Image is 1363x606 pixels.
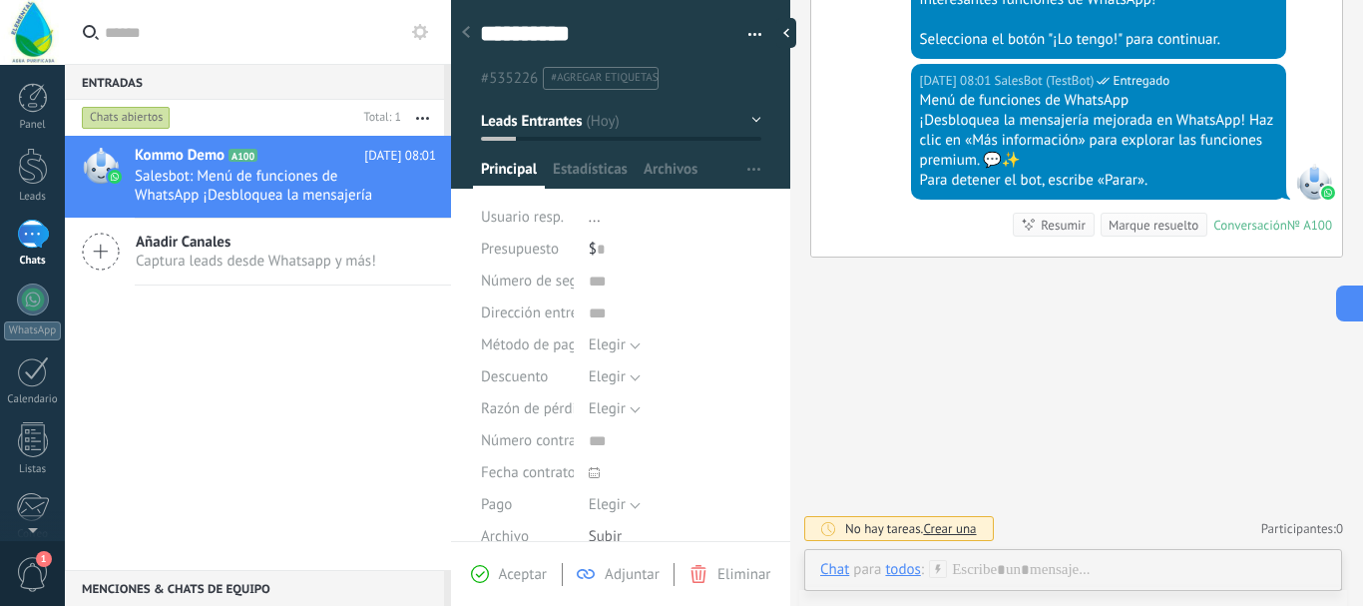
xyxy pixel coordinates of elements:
span: Número de seguimiento [481,274,635,289]
div: Menú de funciones de WhatsApp [920,91,1277,111]
div: Archivo [481,521,574,553]
div: Conversación [1213,217,1287,234]
div: Listas [4,463,62,476]
div: Dirección entrega [481,298,574,329]
div: Ocultar [776,18,796,48]
span: Captura leads desde Whatsapp y más! [136,252,376,271]
div: Método de pago [481,329,574,361]
div: Número contrato [481,425,574,457]
span: ... [589,208,601,227]
div: todos [885,560,920,578]
span: A100 [228,149,257,162]
div: [DATE] 08:01 [920,71,995,91]
span: [DATE] 08:01 [364,146,436,166]
span: #535226 [481,69,538,88]
span: Estadísticas [553,160,628,189]
span: Pago [481,497,512,512]
span: para [853,560,881,580]
button: Elegir [589,329,641,361]
span: Elegir [589,367,626,386]
div: Número de seguimiento [481,266,574,298]
span: 1 [36,551,52,567]
span: Archivos [644,160,697,189]
div: Entradas [65,64,444,100]
div: $ [589,234,761,266]
img: waba.svg [108,170,122,184]
span: Elegir [589,335,626,354]
span: SalesBot (TestBot) [995,71,1095,91]
span: Añadir Canales [136,233,376,252]
button: Elegir [589,489,641,521]
div: Marque resuelto [1109,216,1198,235]
div: Razón de pérdida [481,393,574,425]
span: Adjuntar [605,565,660,584]
span: Archivo [481,529,529,544]
div: WhatsApp [4,321,61,340]
span: Descuento [481,369,548,384]
img: waba.svg [1321,186,1335,200]
div: Para detener el bot, escribe «Parar». [920,171,1277,191]
span: Método de pago [481,337,585,352]
div: ¡Desbloquea la mensajería mejorada en WhatsApp! Haz clic en «Más información» para explorar las f... [920,111,1277,171]
span: Fecha contrato [481,465,576,480]
span: Kommo Demo [135,146,225,166]
button: Elegir [589,361,641,393]
div: Presupuesto [481,234,574,266]
span: Usuario resp. [481,208,564,227]
div: No hay tareas. [845,520,977,537]
div: Leads [4,191,62,204]
div: № A100 [1287,217,1332,234]
span: Entregado [1113,71,1169,91]
span: Crear una [923,520,976,537]
div: Fecha contrato [481,457,574,489]
span: Principal [481,160,537,189]
span: : [921,560,924,580]
span: Razón de pérdida [481,401,592,416]
div: Panel [4,119,62,132]
span: Número contrato [481,433,589,448]
div: Resumir [1041,216,1086,235]
div: Menciones & Chats de equipo [65,570,444,606]
div: Chats abiertos [82,106,171,130]
a: Participantes:0 [1261,520,1343,537]
span: Aceptar [499,565,547,584]
span: #agregar etiquetas [551,71,658,85]
div: Usuario resp. [481,202,574,234]
a: Kommo Demo A100 [DATE] 08:01 Salesbot: Menú de funciones de WhatsApp ¡Desbloquea la mensajería me... [65,136,451,218]
button: Más [401,100,444,136]
div: Total: 1 [356,108,401,128]
div: Selecciona el botón "¡Lo tengo!" para continuar. [920,30,1277,50]
span: Eliminar [717,565,770,584]
div: Calendario [4,393,62,406]
span: Dirección entrega [481,305,594,320]
span: Elegir [589,399,626,418]
span: SalesBot [1296,164,1332,200]
span: Elegir [589,495,626,514]
div: Chats [4,255,62,268]
div: Descuento [481,361,574,393]
span: Salesbot: Menú de funciones de WhatsApp ¡Desbloquea la mensajería mejorada en WhatsApp! Haz clic ... [135,167,398,205]
span: Presupuesto [481,240,559,259]
button: Elegir [589,393,641,425]
div: Pago [481,489,574,521]
span: 0 [1336,520,1343,537]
